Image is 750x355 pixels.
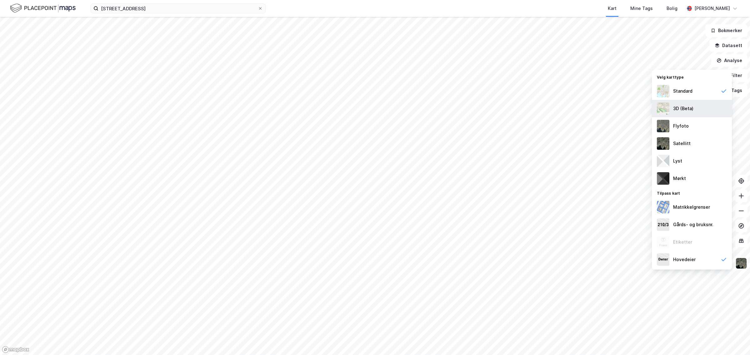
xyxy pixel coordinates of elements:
img: cadastreKeys.547ab17ec502f5a4ef2b.jpeg [657,218,669,231]
div: Lyst [673,157,682,165]
img: Z [657,85,669,97]
button: Filter [717,69,747,82]
button: Datasett [709,39,747,52]
div: Standard [673,87,692,95]
img: logo.f888ab2527a4732fd821a326f86c7f29.svg [10,3,76,14]
div: Flyfoto [673,122,689,130]
img: cadastreBorders.cfe08de4b5ddd52a10de.jpeg [657,201,669,213]
div: Velg karttype [652,71,732,82]
div: Kart [608,5,617,12]
input: Søk på adresse, matrikkel, gårdeiere, leietakere eller personer [98,4,258,13]
div: Etiketter [673,238,692,246]
div: Gårds- og bruksnr. [673,221,713,228]
div: Kontrollprogram for chat [719,325,750,355]
div: [PERSON_NAME] [694,5,730,12]
div: Bolig [667,5,677,12]
button: Tags [718,84,747,97]
div: Hovedeier [673,256,696,263]
button: Bokmerker [705,24,747,37]
div: Tilpass kart [652,187,732,198]
img: majorOwner.b5e170eddb5c04bfeeff.jpeg [657,253,669,266]
img: Z [657,102,669,115]
iframe: Chat Widget [719,325,750,355]
a: Mapbox homepage [2,346,29,353]
img: Z [657,236,669,248]
div: Matrikkelgrenser [673,203,710,211]
img: nCdM7BzjoCAAAAAElFTkSuQmCC [657,172,669,185]
img: Z [657,120,669,132]
button: Analyse [711,54,747,67]
div: Mørkt [673,175,686,182]
div: Satellitt [673,140,691,147]
div: Mine Tags [630,5,653,12]
img: luj3wr1y2y3+OchiMxRmMxRlscgabnMEmZ7DJGWxyBpucwSZnsMkZbHIGm5zBJmewyRlscgabnMEmZ7DJGWxyBpucwSZnsMkZ... [657,155,669,167]
div: 3D (Beta) [673,105,693,112]
img: 9k= [657,137,669,150]
img: 9k= [735,257,747,269]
